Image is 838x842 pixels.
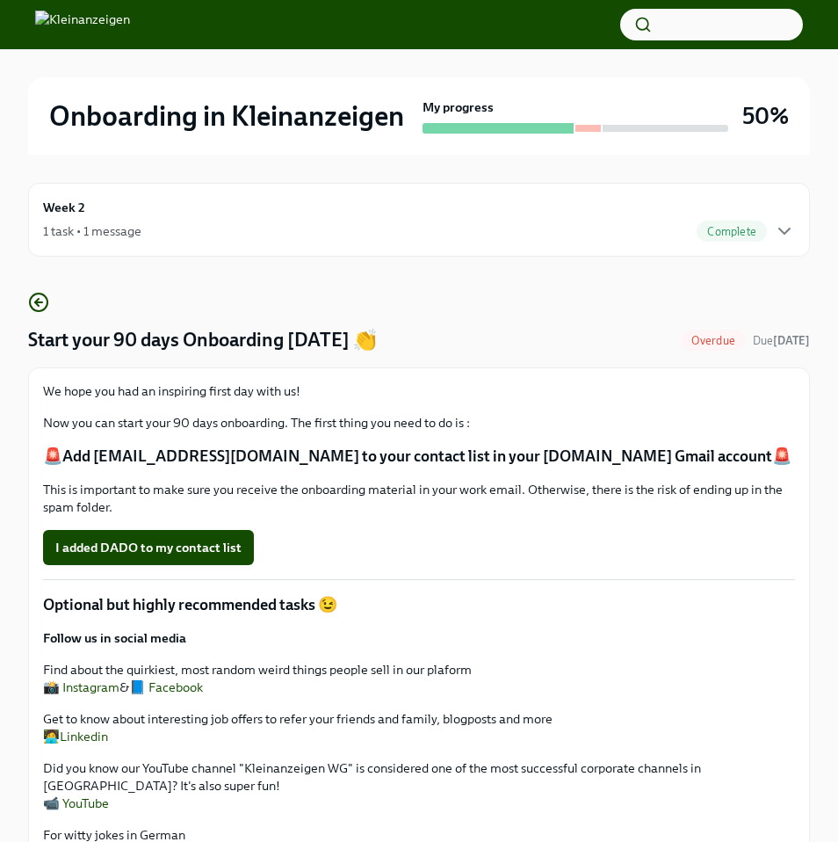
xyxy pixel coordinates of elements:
[129,679,203,695] a: 📘 Facebook
[773,334,810,347] strong: [DATE]
[43,382,795,400] p: We hope you had an inspiring first day with us!
[43,679,119,695] a: 📸 Instagram
[43,414,795,432] p: Now you can start your 90 days onboarding. The first thing you need to do is :
[681,334,746,347] span: Overdue
[43,729,108,744] a: 🧑‍💻Linkedin
[753,332,810,349] span: October 4th, 2025 16:00
[753,334,810,347] span: Due
[43,481,795,516] p: This is important to make sure you receive the onboarding material in your work email. Otherwise,...
[55,539,242,556] span: I added DADO to my contact list
[43,530,254,565] button: I added DADO to my contact list
[49,98,404,134] h2: Onboarding in Kleinanzeigen
[43,630,186,646] strong: Follow us in social media
[43,710,795,745] p: Get to know about interesting job offers to refer your friends and family, blogposts and more
[43,594,795,615] p: Optional but highly recommended tasks 😉
[43,446,795,467] p: 🚨Add [EMAIL_ADDRESS][DOMAIN_NAME] to your contact list in your [DOMAIN_NAME] Gmail account🚨
[43,795,109,811] a: 📹 YouTube
[43,222,141,240] div: 1 task • 1 message
[35,11,130,39] img: Kleinanzeigen
[742,100,789,132] h3: 50%
[28,327,377,353] h4: Start your 90 days Onboarding [DATE] 👏
[423,98,494,116] strong: My progress
[43,661,795,696] p: Find about the quirkiest, most random weird things people sell in our plaform &
[43,759,795,812] p: Did you know our YouTube channel "Kleinanzeigen WG" is considered one of the most successful corp...
[43,198,85,217] h6: Week 2
[697,225,767,238] span: Complete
